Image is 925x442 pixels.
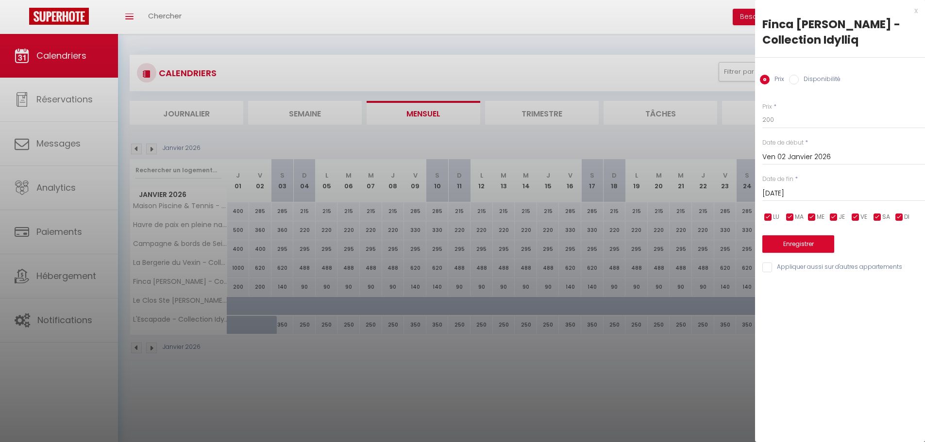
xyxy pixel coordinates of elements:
span: JE [839,213,845,222]
span: DI [904,213,909,222]
label: Date de début [762,138,804,147]
span: ME [817,213,824,222]
label: Prix [762,102,772,112]
span: VE [860,213,867,222]
span: MA [795,213,804,222]
label: Date de fin [762,175,793,184]
span: LU [773,213,779,222]
label: Disponibilité [799,75,841,85]
label: Prix [770,75,784,85]
button: Ouvrir le widget de chat LiveChat [8,4,37,33]
button: Enregistrer [762,235,834,253]
div: x [755,5,918,16]
div: Finca [PERSON_NAME] - Collection Idylliq [762,16,918,48]
span: SA [882,213,890,222]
